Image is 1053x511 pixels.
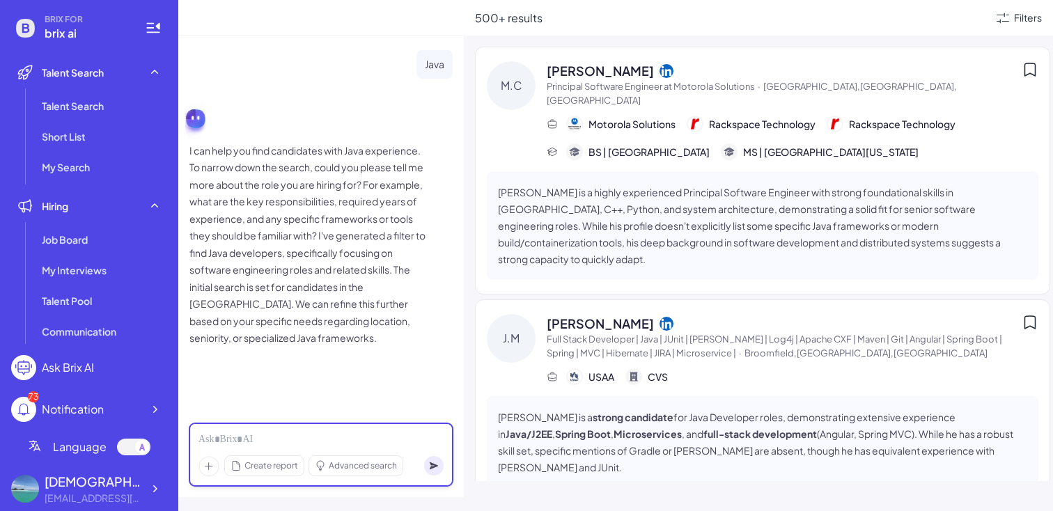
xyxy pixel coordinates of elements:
[588,370,614,384] span: USAA
[739,347,742,359] span: ·
[758,81,760,92] span: ·
[498,184,1027,267] p: [PERSON_NAME] is a highly experienced Principal Software Engineer with strong foundational skills...
[425,56,444,73] p: Java
[498,409,1027,475] p: [PERSON_NAME] is a for Java Developer roles, demonstrating extensive experience in , , , and (Ang...
[547,61,654,80] span: [PERSON_NAME]
[189,142,426,347] p: I can help you find candidates with Java experience. To narrow down the search, could you please ...
[42,99,104,113] span: Talent Search
[547,81,755,92] span: Principal Software Engineer at Motorola Solutions
[688,117,702,131] img: 公司logo
[568,117,582,131] img: 公司logo
[828,117,842,131] img: 公司logo
[28,391,39,402] div: 73
[45,472,142,491] div: laizhineng789 laiz
[42,160,90,174] span: My Search
[506,427,552,440] strong: Java/J2EE
[42,359,94,376] div: Ask Brix AI
[475,10,543,25] span: 500+ results
[42,199,68,213] span: Hiring
[42,324,116,338] span: Communication
[53,439,107,455] span: Language
[547,81,957,106] span: [GEOGRAPHIC_DATA],[GEOGRAPHIC_DATA],[GEOGRAPHIC_DATA]
[11,475,39,503] img: 603306eb96b24af9be607d0c73ae8e85.jpg
[487,314,536,363] div: J.M
[744,347,988,359] span: Broomfield,[GEOGRAPHIC_DATA],[GEOGRAPHIC_DATA]
[1014,10,1042,25] div: Filters
[487,61,536,110] div: M.C
[614,427,682,440] strong: Microservices
[42,401,104,418] div: Notification
[568,370,582,384] img: 公司logo
[45,14,128,25] span: BRIX FOR
[648,370,668,384] span: CVS
[588,145,710,159] span: BS | [GEOGRAPHIC_DATA]
[45,25,128,42] span: brix ai
[42,263,107,277] span: My Interviews
[42,294,92,308] span: Talent Pool
[593,411,673,423] strong: strong candidate
[42,129,86,143] span: Short List
[42,233,88,246] span: Job Board
[743,145,919,159] span: MS | [GEOGRAPHIC_DATA][US_STATE]
[703,427,817,440] strong: full-stack development
[244,459,298,472] span: Create report
[555,427,611,440] strong: Spring Boot
[849,117,955,132] span: Rackspace Technology
[45,491,142,505] div: 2725121109@qq.com
[329,459,397,472] span: Advanced search
[547,333,1002,359] span: Full Stack Developer | Java | JUnit | [PERSON_NAME] | Log4j | Apache CXF | Maven | Git | Angular ...
[547,314,654,333] span: [PERSON_NAME]
[588,117,676,132] span: Motorola Solutions
[42,65,104,79] span: Talent Search
[709,117,816,132] span: Rackspace Technology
